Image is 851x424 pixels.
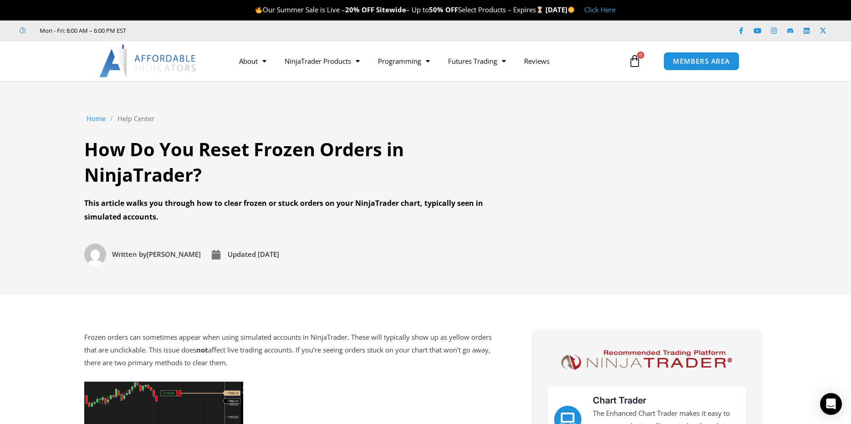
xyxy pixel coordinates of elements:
[275,51,369,72] a: NinjaTrader Products
[84,137,503,188] h1: How Do You Reset Frozen Orders in NinjaTrader?
[663,52,739,71] a: MEMBERS AREA
[637,51,644,59] span: 0
[230,51,626,72] nav: Menu
[112,250,147,259] span: Written by
[429,5,458,14] strong: 50% OFF
[258,250,279,259] time: [DATE]
[117,112,154,125] a: Help Center
[110,248,201,261] span: [PERSON_NAME]
[230,51,275,72] a: About
[820,393,842,415] div: Open Intercom Messenger
[84,244,106,266] img: Picture of David Koehler
[439,51,515,72] a: Futures Trading
[84,197,503,224] div: This article walks you through how to clear frozen or stuck orders on your NinjaTrader chart, typ...
[545,5,575,14] strong: [DATE]
[84,331,502,369] p: Frozen orders can sometimes appear when using simulated accounts in NinjaTrader. These will typic...
[345,5,374,14] strong: 20% OFF
[615,48,655,74] a: 0
[255,6,262,13] img: 🔥
[87,112,106,125] a: Home
[584,5,616,14] a: Click Here
[196,345,208,354] strong: not
[536,6,543,13] img: ⌛
[376,5,406,14] strong: Sitewide
[110,112,113,125] span: /
[99,45,197,77] img: LogoAI | Affordable Indicators – NinjaTrader
[139,26,275,35] iframe: Customer reviews powered by Trustpilot
[228,250,256,259] span: Updated
[568,6,575,13] img: 🌞
[37,25,126,36] span: Mon - Fri: 8:00 AM – 6:00 PM EST
[255,5,545,14] span: Our Summer Sale is Live – – Up to Select Products – Expires
[593,395,646,406] a: Chart Trader
[557,347,736,373] img: NinjaTrader Logo | Affordable Indicators – NinjaTrader
[673,58,730,65] span: MEMBERS AREA
[515,51,559,72] a: Reviews
[369,51,439,72] a: Programming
